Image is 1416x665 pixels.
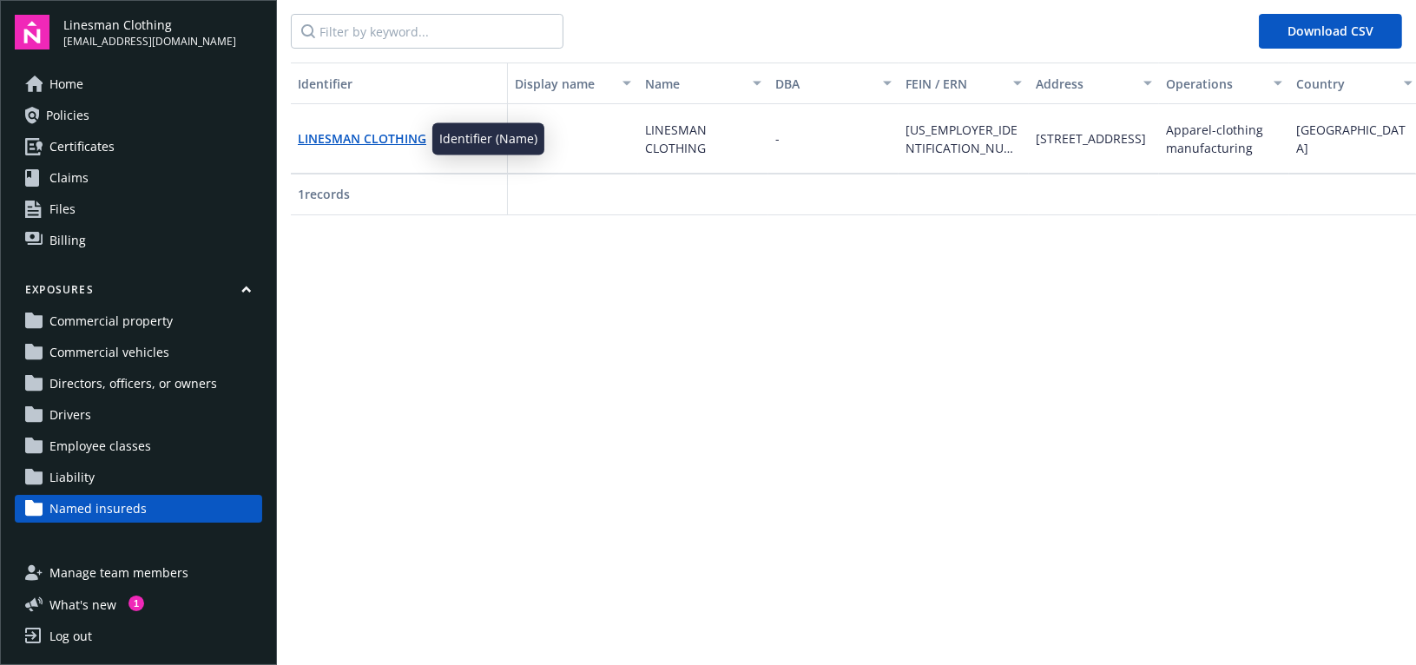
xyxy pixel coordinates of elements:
span: Commercial vehicles [49,339,169,366]
div: Country [1296,75,1393,93]
a: Commercial property [15,307,262,335]
span: Linesman Clothing [63,16,236,34]
a: Policies [15,102,262,129]
span: Download CSV [1288,23,1373,39]
button: What's new1 [15,596,144,614]
div: Log out [49,622,92,650]
div: Operations [1166,75,1263,93]
span: Apparel-clothing manufacturing [1166,122,1267,156]
span: What ' s new [49,596,116,614]
span: [GEOGRAPHIC_DATA] [1296,122,1406,156]
button: Download CSV [1259,14,1402,49]
span: [US_EMPLOYER_IDENTIFICATION_NUMBER] [906,122,1018,174]
button: Address [1029,63,1159,104]
button: FEIN / ERN [899,63,1029,104]
div: Identifier [298,75,500,93]
span: Home [49,70,83,98]
button: Operations [1159,63,1289,104]
a: Named insureds [15,495,262,523]
span: Billing [49,227,86,254]
a: Billing [15,227,262,254]
span: Liability [49,464,95,491]
a: Employee classes [15,432,262,460]
div: 1 [128,596,144,611]
button: Display name [508,63,638,104]
a: Claims [15,164,262,192]
span: LINESMAN CLOTHING [645,122,710,156]
span: [STREET_ADDRESS] [1036,130,1146,147]
button: Identifier [291,63,508,104]
span: Claims [49,164,89,192]
a: Certificates [15,133,262,161]
span: Directors, officers, or owners [49,370,217,398]
a: Commercial vehicles [15,339,262,366]
span: Commercial property [49,307,173,335]
button: Exposures [15,282,262,304]
a: Directors, officers, or owners [15,370,262,398]
a: Files [15,195,262,223]
a: LINESMAN CLOTHING [298,130,426,147]
span: Employee classes [49,432,151,460]
a: Home [15,70,262,98]
span: 1 records [298,186,350,202]
div: Display name [515,75,612,93]
button: Name [638,63,768,104]
img: navigator-logo.svg [15,15,49,49]
div: DBA [775,75,873,93]
span: Certificates [49,133,115,161]
input: Filter by keyword... [291,14,563,49]
span: - [775,130,780,147]
span: Files [49,195,76,223]
button: Linesman Clothing[EMAIL_ADDRESS][DOMAIN_NAME] [63,15,262,49]
a: Drivers [15,401,262,429]
span: Policies [46,102,89,129]
span: Manage team members [49,559,188,587]
button: DBA [768,63,899,104]
a: Liability [15,464,262,491]
span: Named insureds [49,495,147,523]
a: Manage team members [15,559,262,587]
div: FEIN / ERN [906,75,1003,93]
div: Address [1036,75,1133,93]
span: [EMAIL_ADDRESS][DOMAIN_NAME] [63,34,236,49]
span: LINESMAN CLOTHING [298,129,426,148]
span: Drivers [49,401,91,429]
div: Name [645,75,742,93]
